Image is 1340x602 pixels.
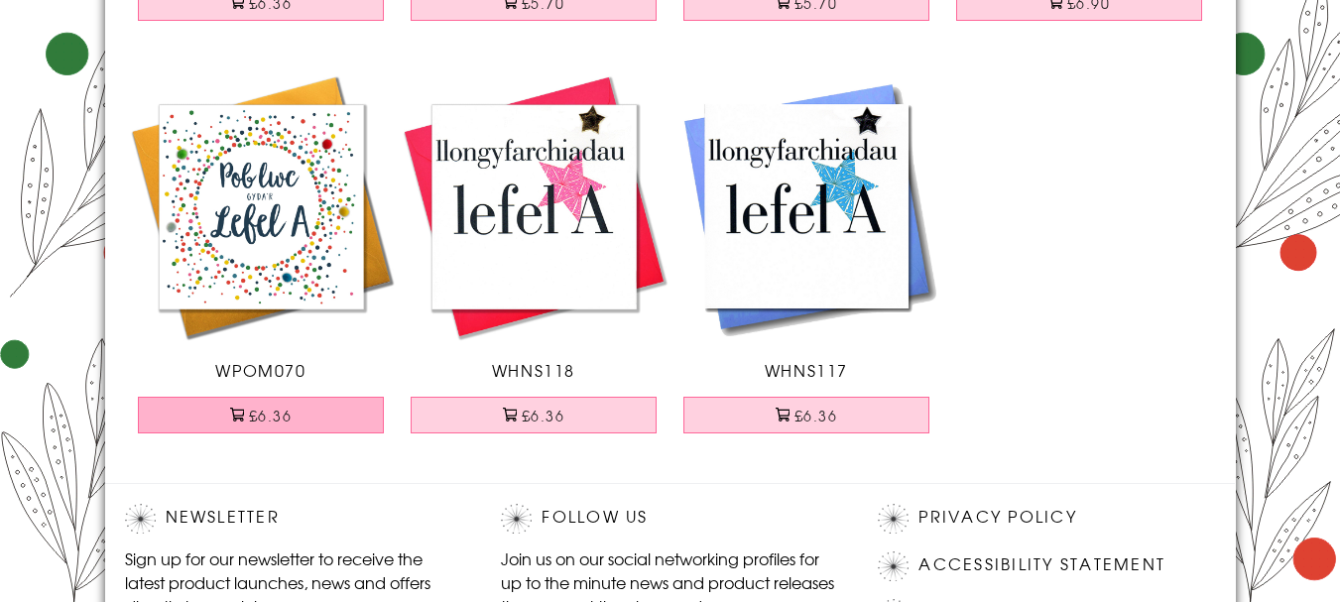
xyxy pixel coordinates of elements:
img: Welsh A Level Results Congratulations Card, Pink Stars padded star embellished [398,70,670,343]
span: WHNS118 [492,358,575,382]
h2: Newsletter [125,504,462,534]
span: WPOM070 [215,358,305,382]
a: Welsh A Level Good Luck Card, Dotty Circle, Pompom Embellished WPOM070 [125,70,398,382]
h2: Follow Us [501,504,838,534]
button: £6.36 [138,397,384,433]
img: Welsh A Level Results Congratulations Card, Blue Stars padded star embellished [670,70,943,343]
img: Welsh A Level Good Luck Card, Dotty Circle, Pompom Embellished [125,70,398,343]
a: Accessibility Statement [918,551,1165,578]
a: Welsh A Level Results Congratulations Card, Pink Stars padded star embellished WHNS118 [398,70,670,382]
a: Welsh A Level Results Congratulations Card, Blue Stars padded star embellished WHNS117 [670,70,943,382]
a: Privacy Policy [918,504,1076,531]
button: £6.36 [683,397,929,433]
span: WHNS117 [765,358,848,382]
button: £6.36 [411,397,657,433]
